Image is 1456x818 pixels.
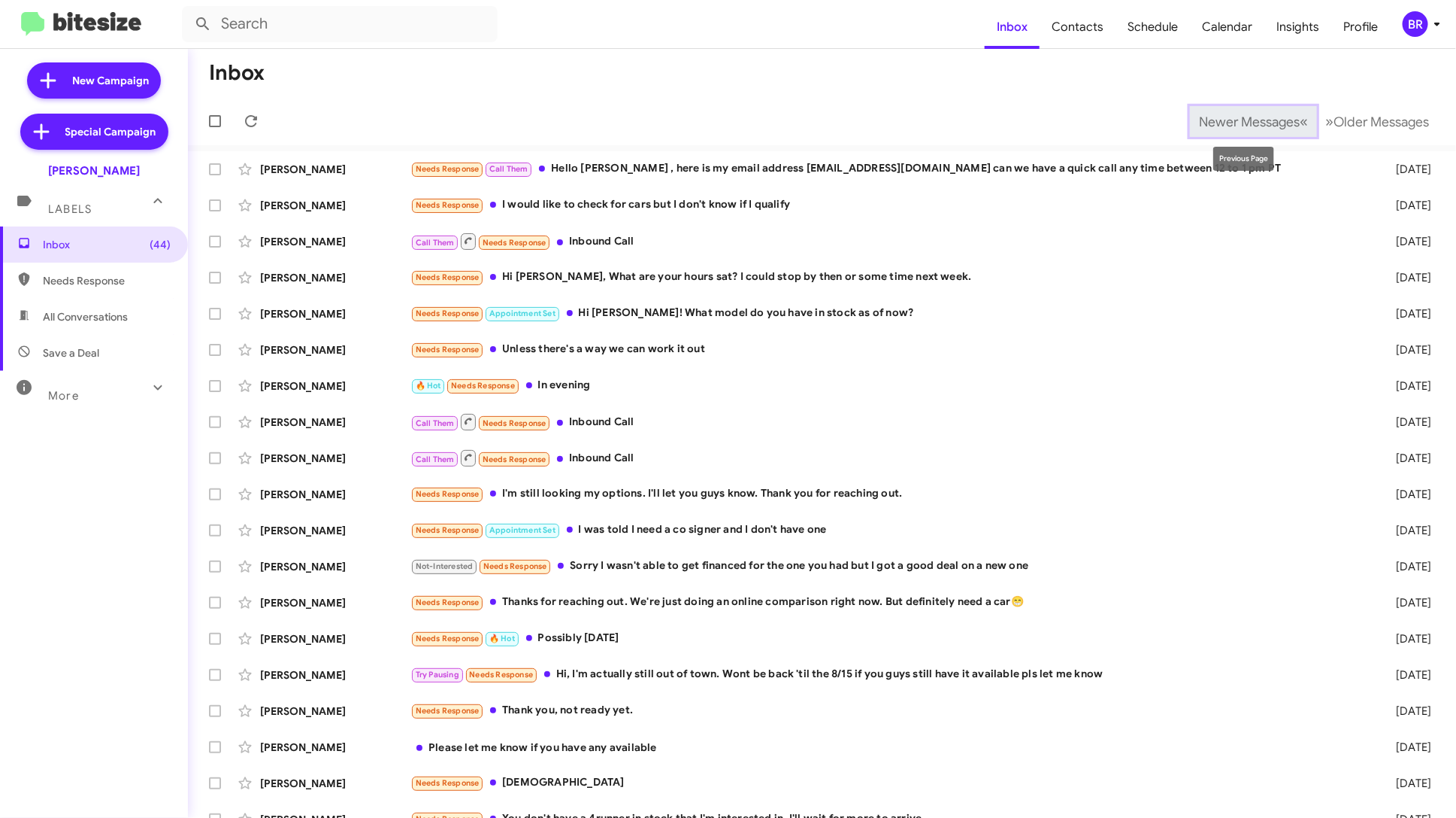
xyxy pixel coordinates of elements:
div: [DATE] [1372,162,1444,177]
div: Hi [PERSON_NAME]! What model do you have in stock as of now? [410,305,1372,322]
span: Needs Response [469,670,533,680]
div: BR [1403,11,1428,37]
div: [PERSON_NAME] [260,162,410,177]
div: [DATE] [1372,776,1444,791]
div: [PERSON_NAME] [260,342,410,357]
div: Previous Page [1213,147,1274,171]
span: Needs Response [416,706,480,716]
span: Needs Response [43,273,171,288]
span: Call Them [416,455,455,464]
div: Inbound Call [410,449,1372,467]
span: (44) [150,237,171,252]
div: [DATE] [1372,198,1444,213]
div: [PERSON_NAME] [260,379,410,394]
div: Hello [PERSON_NAME] , here is my email address [EMAIL_ADDRESS][DOMAIN_NAME] can we have a quick c... [410,160,1372,178]
div: [DATE] [1372,631,1444,646]
span: Call Them [416,418,455,428]
div: [PERSON_NAME] [260,704,410,719]
div: [DATE] [1372,559,1444,574]
span: Needs Response [483,561,547,571]
div: Thanks for reaching out. We're just doing an online comparison right now. But definitely need a car😁 [410,594,1372,611]
span: Appointment Set [489,309,555,318]
div: [DATE] [1372,740,1444,755]
span: Needs Response [416,200,480,210]
div: I would like to check for cars but I don't know if I qualify [410,196,1372,214]
button: BR [1390,11,1439,37]
div: [PERSON_NAME] [260,740,410,755]
div: I was told I need a co signer and I don't have one [410,522,1372,539]
div: [PERSON_NAME] [260,270,410,285]
span: Needs Response [416,489,480,499]
div: [DATE] [1372,270,1444,285]
span: Needs Response [483,455,546,464]
span: Needs Response [416,272,480,282]
div: [PERSON_NAME] [260,631,410,646]
span: Needs Response [416,634,480,643]
div: [PERSON_NAME] [260,595,410,610]
button: Next [1316,106,1438,137]
div: [PERSON_NAME] [260,523,410,538]
span: Needs Response [416,778,480,788]
div: [DATE] [1372,523,1444,538]
span: Needs Response [483,238,546,248]
span: « [1300,112,1308,131]
div: Sorry I wasn't able to get financed for the one you had but I got a good deal on a new one [410,558,1372,575]
a: Schedule [1115,5,1190,49]
h1: Inbox [209,61,265,85]
span: Special Campaign [65,124,156,139]
span: 🔥 Hot [489,634,515,643]
div: [PERSON_NAME] [260,198,410,213]
span: Newer Messages [1199,114,1300,130]
div: Thank you, not ready yet. [410,702,1372,719]
span: Older Messages [1333,114,1429,130]
div: Possibly [DATE] [410,630,1372,647]
div: [PERSON_NAME] [260,559,410,574]
div: [PERSON_NAME] [260,234,410,249]
span: Needs Response [483,418,546,428]
span: Try Pausing [416,670,459,680]
span: Needs Response [416,525,480,535]
div: [DATE] [1372,306,1444,321]
div: [PERSON_NAME] [48,163,140,178]
div: [PERSON_NAME] [260,415,410,430]
nav: Page navigation example [1191,106,1438,137]
div: Unless there's a way we can work it out [410,341,1372,358]
div: [DATE] [1372,595,1444,610]
div: In evening [410,377,1372,394]
div: [DATE] [1372,415,1444,430]
div: [PERSON_NAME] [260,776,410,791]
div: Please let me know if you have any available [410,740,1372,755]
span: All Conversations [43,309,128,324]
span: Needs Response [451,381,515,391]
div: [PERSON_NAME] [260,487,410,502]
a: Insights [1264,5,1331,49]
a: Profile [1331,5,1390,49]
div: [DATE] [1372,704,1444,719]
div: [DATE] [1372,379,1444,394]
span: » [1325,112,1333,131]
a: New Campaign [27,62,161,99]
div: [PERSON_NAME] [260,451,410,466]
input: Search [182,6,498,42]
a: Special Campaign [20,114,168,150]
span: Needs Response [416,164,480,174]
div: I'm still looking my options. I'll let you guys know. Thank you for reaching out. [410,485,1372,503]
div: Inbound Call [410,412,1372,431]
span: Not-Interested [416,561,474,571]
button: Previous [1190,106,1317,137]
div: [DATE] [1372,667,1444,683]
span: More [48,389,79,403]
span: New Campaign [72,73,149,88]
span: Inbox [985,5,1040,49]
div: [DEMOGRAPHIC_DATA] [410,774,1372,792]
div: [PERSON_NAME] [260,306,410,321]
span: Call Them [489,164,528,174]
span: Appointment Set [489,525,555,535]
a: Contacts [1040,5,1115,49]
div: [DATE] [1372,451,1444,466]
span: 🔥 Hot [416,381,441,391]
div: [DATE] [1372,234,1444,249]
